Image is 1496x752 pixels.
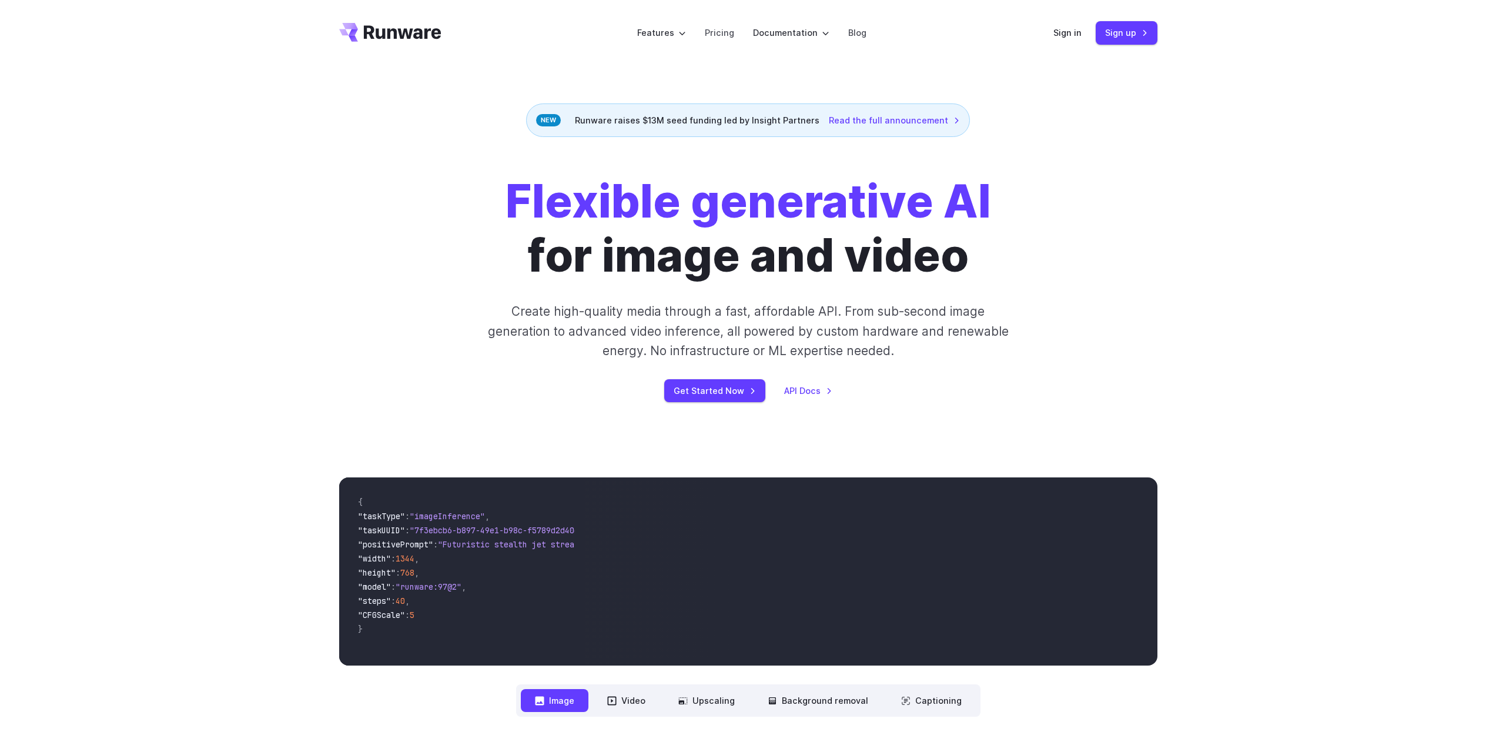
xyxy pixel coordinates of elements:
[753,26,829,39] label: Documentation
[358,610,405,620] span: "CFGScale"
[438,539,866,550] span: "Futuristic stealth jet streaking through a neon-lit cityscape with glowing purple exhaust"
[391,596,396,606] span: :
[358,581,391,592] span: "model"
[637,26,686,39] label: Features
[405,525,410,536] span: :
[400,567,414,578] span: 768
[593,689,660,712] button: Video
[396,567,400,578] span: :
[405,596,410,606] span: ,
[358,539,433,550] span: "positivePrompt"
[829,113,960,127] a: Read the full announcement
[358,497,363,507] span: {
[396,596,405,606] span: 40
[391,581,396,592] span: :
[521,689,588,712] button: Image
[358,596,391,606] span: "steps"
[1053,26,1082,39] a: Sign in
[784,384,832,397] a: API Docs
[754,689,882,712] button: Background removal
[506,174,991,229] strong: Flexible generative AI
[461,581,466,592] span: ,
[664,689,749,712] button: Upscaling
[414,567,419,578] span: ,
[887,689,976,712] button: Captioning
[396,581,461,592] span: "runware:97@2"
[405,610,410,620] span: :
[1096,21,1157,44] a: Sign up
[358,525,405,536] span: "taskUUID"
[705,26,734,39] a: Pricing
[410,610,414,620] span: 5
[358,567,396,578] span: "height"
[358,624,363,634] span: }
[486,302,1010,360] p: Create high-quality media through a fast, affordable API. From sub-second image generation to adv...
[391,553,396,564] span: :
[414,553,419,564] span: ,
[664,379,765,402] a: Get Started Now
[396,553,414,564] span: 1344
[339,23,441,42] a: Go to /
[485,511,490,522] span: ,
[433,539,438,550] span: :
[358,511,405,522] span: "taskType"
[506,175,991,283] h1: for image and video
[410,525,588,536] span: "7f3ebcb6-b897-49e1-b98c-f5789d2d40d7"
[526,103,970,137] div: Runware raises $13M seed funding led by Insight Partners
[410,511,485,522] span: "imageInference"
[848,26,866,39] a: Blog
[358,553,391,564] span: "width"
[405,511,410,522] span: :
